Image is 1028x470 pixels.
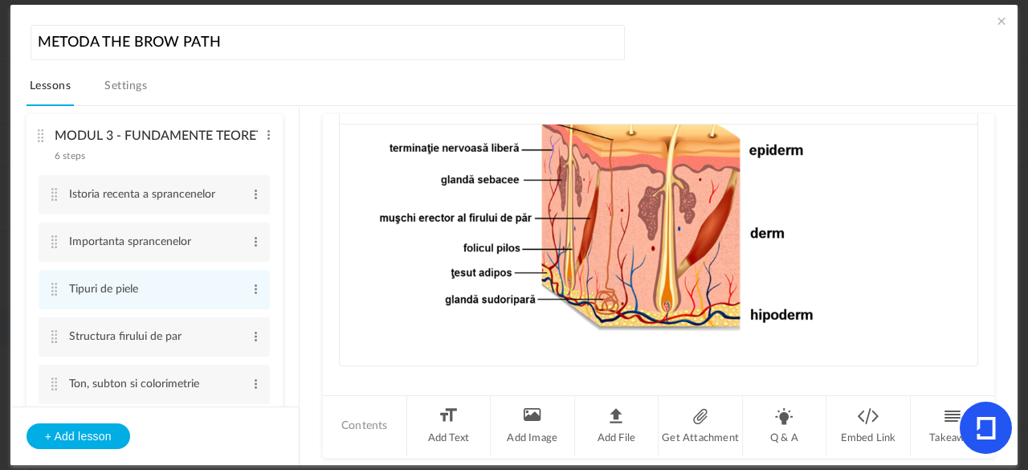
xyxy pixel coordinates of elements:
li: Contents [323,396,407,456]
li: Get Attachment [659,396,743,456]
span: 6 steps [55,151,85,161]
li: Add Text [407,396,492,456]
a: Lessons [27,76,74,106]
button: + Add lesson [27,423,130,449]
a: Settings [101,76,150,106]
li: Takeaway [911,396,994,456]
li: Add Image [491,396,575,456]
img: UqmK8AAAAAElFTkSuQmCC [352,33,965,371]
li: Add File [575,396,659,456]
li: Embed Link [826,396,911,456]
li: Q & A [743,396,827,456]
